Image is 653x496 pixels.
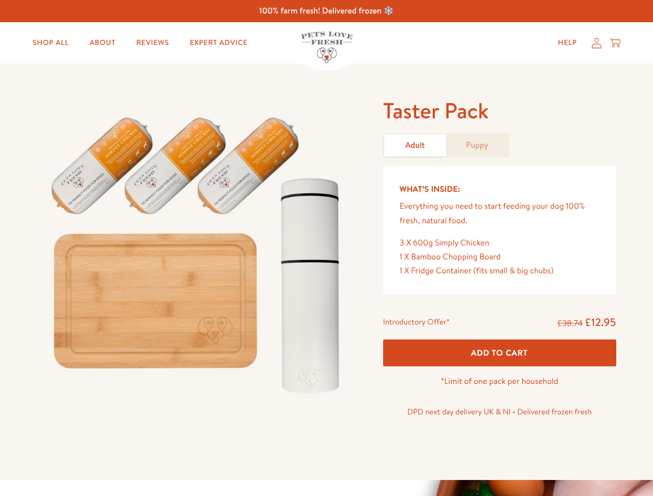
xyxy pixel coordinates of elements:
h1: Taster Pack [383,97,616,125]
a: Shop All [24,33,77,53]
a: Reviews [128,33,177,53]
span: 1 X Bamboo Chopping Board [400,251,501,262]
img: Taster Pack - Adult [37,97,358,405]
span: £12.95 [585,315,616,330]
p: DPD next day delivery UK & NI • Delivered frozen fresh [383,405,616,419]
span: Add To Cart [471,347,528,358]
s: £38.74 [557,318,583,329]
button: Add To Cart [383,339,616,367]
p: *Limit of one pack per household [383,375,616,389]
div: Introductory Offer* [383,315,450,331]
a: Help [550,33,585,53]
a: Expert Advice [181,33,256,53]
img: Pets Love Fresh [301,32,353,63]
a: Puppy [446,134,508,157]
p: Everything you need to start feeding your dog 100% fresh, natural food. [400,199,600,227]
a: About [81,33,124,53]
div: 3 X 600g Simply Chicken [400,236,600,250]
h5: What’s Inside: [400,182,600,196]
div: 1 X Fridge Container (fits small & big chubs) [400,264,600,278]
a: Adult [384,134,446,157]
